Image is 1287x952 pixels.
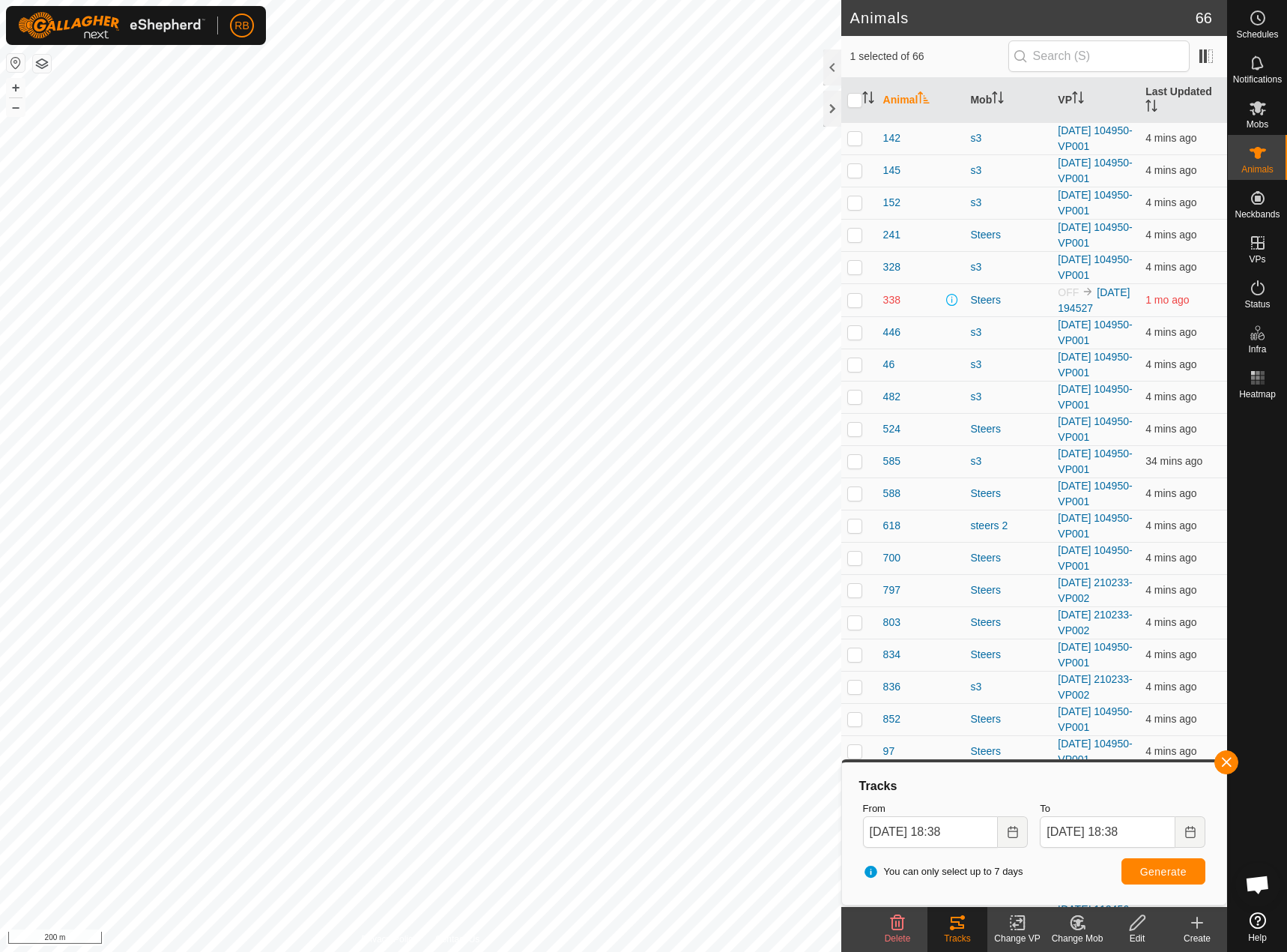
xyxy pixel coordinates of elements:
label: To [1040,801,1205,816]
div: s3 [970,679,1046,695]
span: 23 Sept 2025, 6:33 pm [1145,616,1196,628]
span: 524 [883,421,900,437]
div: Tracks [857,777,1211,795]
span: 241 [883,227,900,243]
span: 446 [883,325,900,340]
span: 23 Sept 2025, 6:33 pm [1145,745,1196,757]
span: 585 [883,454,900,469]
span: 23 Sept 2025, 6:33 pm [1145,196,1196,208]
button: Map Layers [33,55,51,73]
span: 23 Sept 2025, 6:33 pm [1145,164,1196,176]
a: [DATE] 104950-VP001 [1058,157,1132,184]
div: Steers [970,711,1046,727]
span: Notifications [1233,75,1282,84]
a: [DATE] 104950-VP001 [1058,738,1132,765]
a: [DATE] 104950-VP001 [1058,544,1132,572]
div: Change VP [987,932,1047,945]
p-sorticon: Activate to sort [1145,102,1157,114]
span: 836 [883,679,900,695]
span: VPs [1249,255,1265,264]
div: s3 [970,454,1046,469]
h2: Animals [850,9,1196,27]
span: 23 Sept 2025, 6:33 pm [1145,423,1196,435]
a: [DATE] 104950-VP001 [1058,221,1132,249]
span: 145 [883,163,900,178]
a: [DATE] 104950-VP001 [1058,383,1132,411]
div: Steers [970,582,1046,598]
div: s3 [970,163,1046,178]
span: 700 [883,550,900,566]
a: [DATE] 104950-VP001 [1058,253,1132,281]
span: 23 Sept 2025, 6:03 pm [1145,455,1202,467]
div: Steers [970,292,1046,308]
span: 23 Sept 2025, 6:33 pm [1145,552,1196,564]
a: Contact Us [435,933,479,946]
button: Choose Date [998,816,1028,848]
a: [DATE] 210233-VP002 [1058,673,1132,701]
div: Change Mob [1047,932,1107,945]
p-sorticon: Activate to sort [1072,94,1084,106]
button: + [7,79,25,97]
span: 23 Sept 2025, 6:33 pm [1145,326,1196,338]
span: Neckbands [1235,210,1280,219]
a: [DATE] 210233-VP002 [1058,609,1132,636]
th: VP [1052,78,1139,123]
a: [DATE] 104950-VP001 [1058,415,1132,443]
a: [DATE] 210233-VP002 [1058,576,1132,604]
span: 23 Sept 2025, 6:33 pm [1145,132,1196,144]
span: 618 [883,518,900,534]
a: [DATE] 104950-VP001 [1058,319,1132,346]
a: [DATE] 104950-VP001 [1058,512,1132,540]
span: 142 [883,130,900,146]
span: OFF [1058,286,1079,298]
span: 23 Sept 2025, 6:33 pm [1145,229,1196,241]
a: [DATE] 104950-VP001 [1058,189,1132,217]
th: Last Updated [1139,78,1227,123]
div: Steers [970,744,1046,759]
span: 338 [883,292,900,308]
div: s3 [970,389,1046,405]
p-sorticon: Activate to sort [862,94,874,106]
span: RB [234,18,249,34]
span: Infra [1248,345,1266,354]
span: Status [1244,300,1270,309]
span: 834 [883,647,900,663]
a: Help [1228,906,1287,948]
span: 27 July 2025, 9:03 am [1145,294,1189,306]
span: 97 [883,744,895,759]
span: 328 [883,259,900,275]
span: 803 [883,615,900,630]
span: 23 Sept 2025, 6:33 pm [1145,713,1196,725]
a: Privacy Policy [361,933,417,946]
button: Reset Map [7,54,25,72]
a: [DATE] 104950-VP001 [1058,124,1132,152]
span: Animals [1241,165,1274,174]
a: [DATE] 104950-VP001 [1058,705,1132,733]
img: Gallagher Logo [18,12,205,39]
div: Open chat [1235,862,1280,907]
span: Generate [1140,866,1187,878]
div: steers 2 [970,518,1046,534]
span: 152 [883,195,900,211]
p-sorticon: Activate to sort [918,94,930,106]
div: Steers [970,486,1046,501]
span: 588 [883,486,900,501]
span: 46 [883,357,895,373]
span: 1 selected of 66 [850,49,1008,64]
div: Edit [1107,932,1167,945]
a: [DATE] 104950-VP001 [1058,351,1132,379]
div: Steers [970,421,1046,437]
span: 23 Sept 2025, 6:33 pm [1145,681,1196,693]
div: s3 [970,259,1046,275]
button: – [7,98,25,116]
span: You can only select up to 7 days [863,864,1023,879]
span: 23 Sept 2025, 6:33 pm [1145,261,1196,273]
div: Steers [970,227,1046,243]
a: [DATE] 104950-VP001 [1058,480,1132,507]
img: to [1082,286,1094,298]
p-sorticon: Activate to sort [992,94,1004,106]
div: s3 [970,195,1046,211]
div: s3 [970,325,1046,340]
div: Steers [970,550,1046,566]
button: Choose Date [1175,816,1205,848]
